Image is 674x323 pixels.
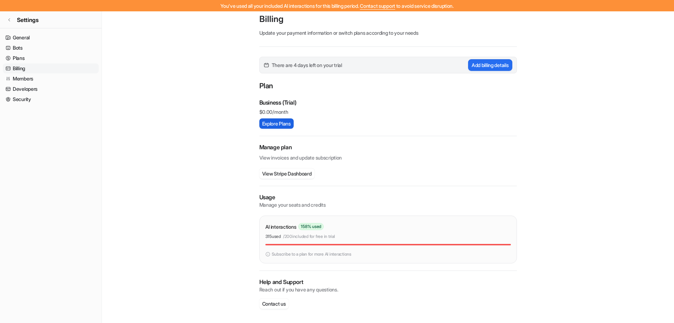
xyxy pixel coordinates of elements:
[6,124,116,237] div: Hi there,​We don’t support draft emails at the moment, but we’re building a new product called 'A...
[3,53,99,63] a: Plans
[45,232,51,238] button: Start recording
[11,143,110,233] div: We don’t support draft emails at the moment, but we’re building a new product called 'AI Draft Em...
[11,232,17,238] button: Upload attachment
[3,43,99,53] a: Bots
[17,16,39,24] span: Settings
[265,223,296,230] p: AI interactions
[34,232,39,238] button: Gif picker
[259,168,315,179] button: View Stripe Dashboard
[259,108,517,116] p: $ 0.00/month
[3,84,99,94] a: Developers
[6,115,136,124] div: [DATE]
[3,33,99,43] a: General
[6,80,136,115] div: admin@twostrokeperformance.com.au says…
[298,223,324,230] span: 158 % used
[259,98,296,107] p: Business (Trial)
[34,4,49,9] h1: eesel
[259,151,517,161] p: View invoices and update subscription
[11,129,110,143] div: Hi there, ​
[468,59,512,71] button: Add billing details
[22,232,28,238] button: Emoji picker
[31,49,130,70] div: We do not want any automatic emails answers, so our staff have to check over all of them.
[3,74,99,84] a: Members
[259,193,517,201] p: Usage
[124,3,137,16] div: Close
[3,94,99,104] a: Security
[259,118,294,129] button: Explore Plans
[6,217,136,229] textarea: Message…
[25,80,136,109] div: I have seen that maybe I could do a customer API call but I was hoping you have inbuilt functiona...
[259,278,517,286] p: Help and Support
[272,251,351,257] p: Subscribe to a plan for more AI interactions
[259,29,517,37] p: Update your payment information or switch plans according to your needs
[111,3,124,16] button: Home
[94,191,108,197] a: [URL]
[264,63,269,68] img: calender-icon.svg
[6,124,136,253] div: eesel says…
[259,299,289,309] button: Contact us
[259,201,517,208] p: Manage your seats and credits
[272,61,342,69] span: There are 4 days left on your trial
[20,4,31,15] img: Profile image for eesel
[5,3,18,16] button: go back
[283,233,335,240] p: / 200 included for free in trial
[259,286,517,293] p: Reach out if you have any questions.
[3,63,99,73] a: Billing
[259,80,517,93] p: Plan
[31,84,130,105] div: I have seen that maybe I could do a customer API call but I was hoping you have inbuilt functiona...
[259,143,517,151] h2: Manage plan
[259,13,517,25] p: Billing
[34,9,48,16] p: Active
[360,3,395,9] span: Contact support
[265,233,281,240] p: 315 used
[121,229,133,241] button: Send a message…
